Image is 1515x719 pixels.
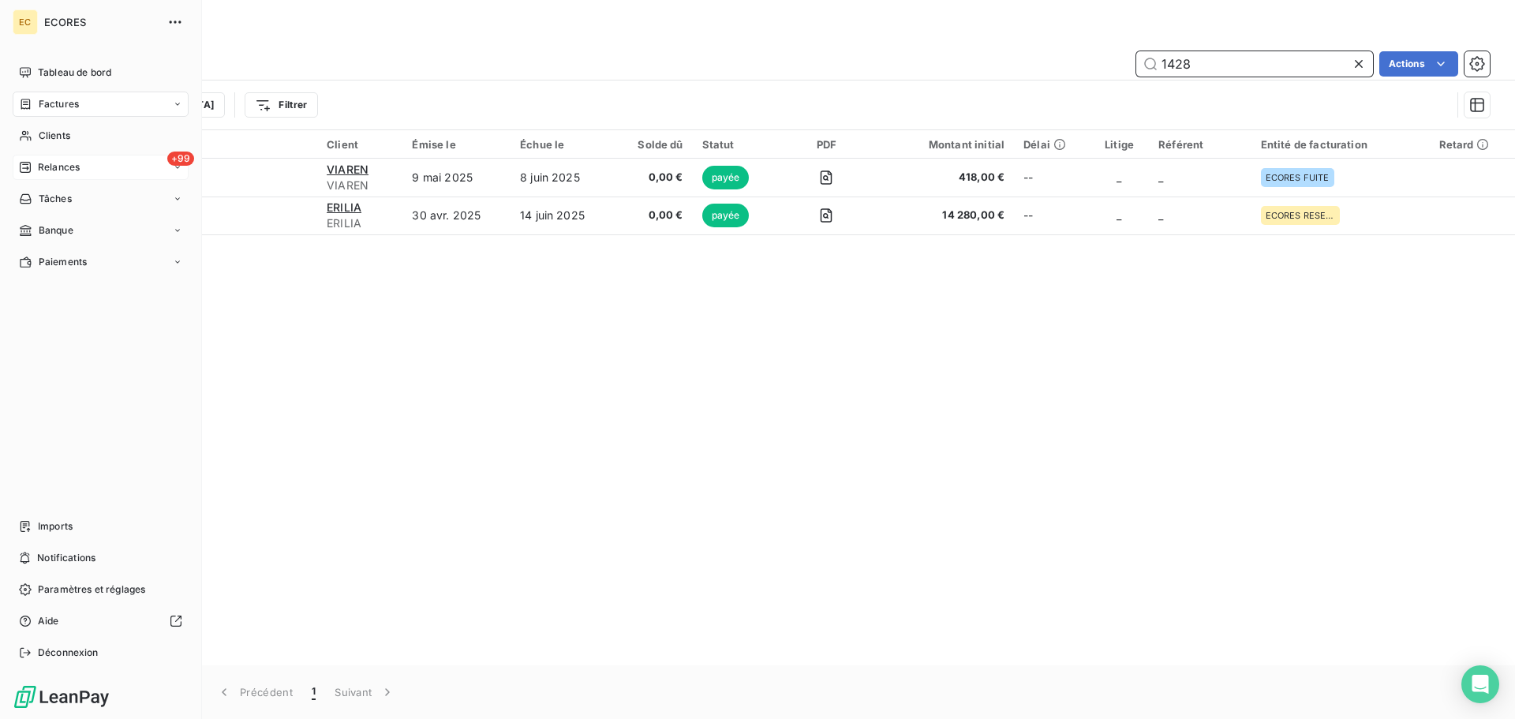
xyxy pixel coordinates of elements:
div: Entité de facturation [1261,138,1420,151]
span: _ [1117,170,1121,184]
span: Paiements [39,255,87,269]
span: 0,00 € [623,170,683,185]
span: Aide [38,614,59,628]
span: VIAREN [327,163,368,176]
button: Actions [1379,51,1458,77]
span: payée [702,204,750,227]
a: Factures [13,92,189,117]
div: Solde dû [623,138,683,151]
span: ECORES [44,16,158,28]
span: Relances [38,160,80,174]
span: Notifications [37,551,95,565]
span: +99 [167,152,194,166]
div: Statut [702,138,770,151]
span: 1 [312,684,316,700]
span: 418,00 € [883,170,1004,185]
span: _ [1158,208,1163,222]
td: 14 juin 2025 [511,197,613,234]
a: Banque [13,218,189,243]
div: Client [327,138,393,151]
div: Montant initial [883,138,1004,151]
button: Suivant [325,676,405,709]
div: Délai [1023,138,1080,151]
span: _ [1117,208,1121,222]
span: _ [1158,170,1163,184]
a: Paiements [13,249,189,275]
span: Paramètres et réglages [38,582,145,597]
td: 9 mai 2025 [402,159,511,197]
div: Référent [1158,138,1242,151]
span: Banque [39,223,73,238]
span: 0,00 € [623,208,683,223]
div: PDF [788,138,864,151]
button: 1 [302,676,325,709]
img: Logo LeanPay [13,684,110,710]
div: Échue le [520,138,604,151]
div: Open Intercom Messenger [1461,665,1499,703]
button: Précédent [207,676,302,709]
span: ECORES RESEAU [1266,211,1335,220]
span: VIAREN [327,178,393,193]
span: payée [702,166,750,189]
button: Filtrer [245,92,317,118]
div: Émise le [412,138,501,151]
span: ECORES FUITE [1266,173,1330,182]
a: +99Relances [13,155,189,180]
a: Clients [13,123,189,148]
div: Litige [1099,138,1139,151]
div: Retard [1439,138,1506,151]
span: Clients [39,129,70,143]
span: Tableau de bord [38,66,111,80]
span: ERILIA [327,200,361,214]
a: Paramètres et réglages [13,577,189,602]
a: Tâches [13,186,189,212]
td: 30 avr. 2025 [402,197,511,234]
td: -- [1014,159,1090,197]
span: 14 280,00 € [883,208,1004,223]
span: Déconnexion [38,646,99,660]
a: Tableau de bord [13,60,189,85]
span: Imports [38,519,73,534]
span: Factures [39,97,79,111]
td: 8 juin 2025 [511,159,613,197]
input: Rechercher [1136,51,1373,77]
span: ERILIA [327,215,393,231]
div: EC [13,9,38,35]
span: Tâches [39,192,72,206]
td: -- [1014,197,1090,234]
a: Imports [13,514,189,539]
a: Aide [13,609,189,634]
